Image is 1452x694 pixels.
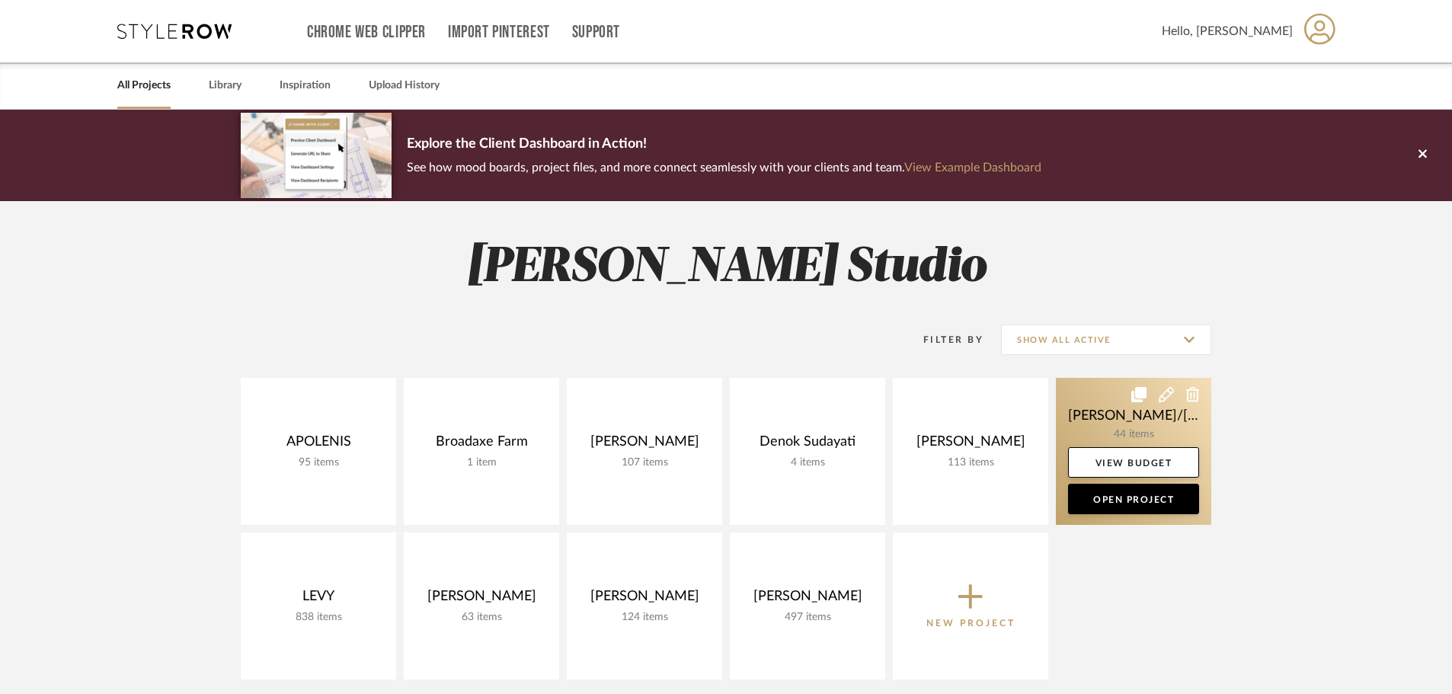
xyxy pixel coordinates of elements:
[579,588,710,611] div: [PERSON_NAME]
[416,456,547,469] div: 1 item
[448,26,550,39] a: Import Pinterest
[742,611,873,624] div: 497 items
[579,433,710,456] div: [PERSON_NAME]
[416,433,547,456] div: Broadaxe Farm
[1068,447,1199,478] a: View Budget
[253,433,384,456] div: APOLENIS
[905,456,1036,469] div: 113 items
[926,616,1015,631] p: New Project
[742,588,873,611] div: [PERSON_NAME]
[904,332,983,347] div: Filter By
[253,588,384,611] div: LEVY
[905,433,1036,456] div: [PERSON_NAME]
[416,588,547,611] div: [PERSON_NAME]
[253,611,384,624] div: 838 items
[893,532,1048,680] button: New Project
[241,113,392,197] img: d5d033c5-7b12-40c2-a960-1ecee1989c38.png
[280,75,331,96] a: Inspiration
[579,611,710,624] div: 124 items
[904,162,1041,174] a: View Example Dashboard
[579,456,710,469] div: 107 items
[209,75,241,96] a: Library
[416,611,547,624] div: 63 items
[117,75,171,96] a: All Projects
[407,157,1041,178] p: See how mood boards, project files, and more connect seamlessly with your clients and team.
[369,75,440,96] a: Upload History
[1162,22,1293,40] span: Hello, [PERSON_NAME]
[742,433,873,456] div: Denok Sudayati
[1068,484,1199,514] a: Open Project
[407,133,1041,157] p: Explore the Client Dashboard in Action!
[178,239,1274,296] h2: [PERSON_NAME] Studio
[253,456,384,469] div: 95 items
[572,26,620,39] a: Support
[307,26,426,39] a: Chrome Web Clipper
[742,456,873,469] div: 4 items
